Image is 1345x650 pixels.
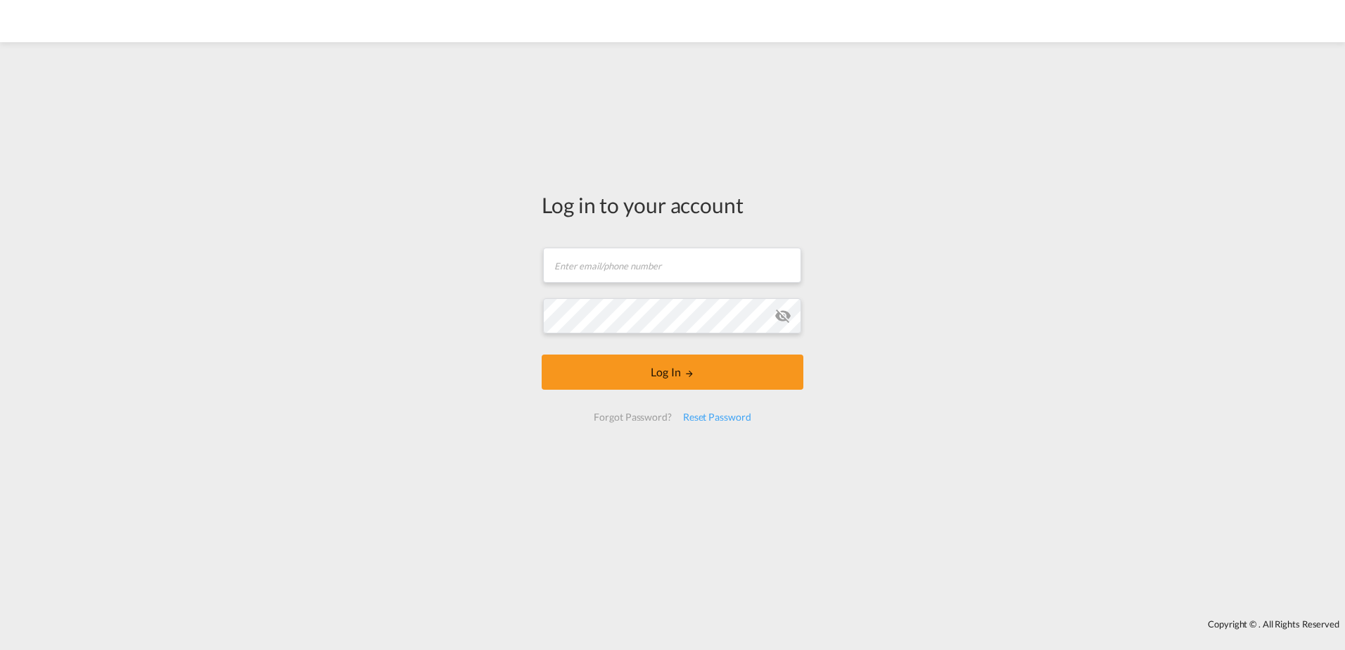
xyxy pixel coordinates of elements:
input: Enter email/phone number [543,248,801,283]
div: Forgot Password? [588,404,677,430]
button: LOGIN [542,355,803,390]
div: Reset Password [677,404,757,430]
div: Log in to your account [542,190,803,219]
md-icon: icon-eye-off [775,307,791,324]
